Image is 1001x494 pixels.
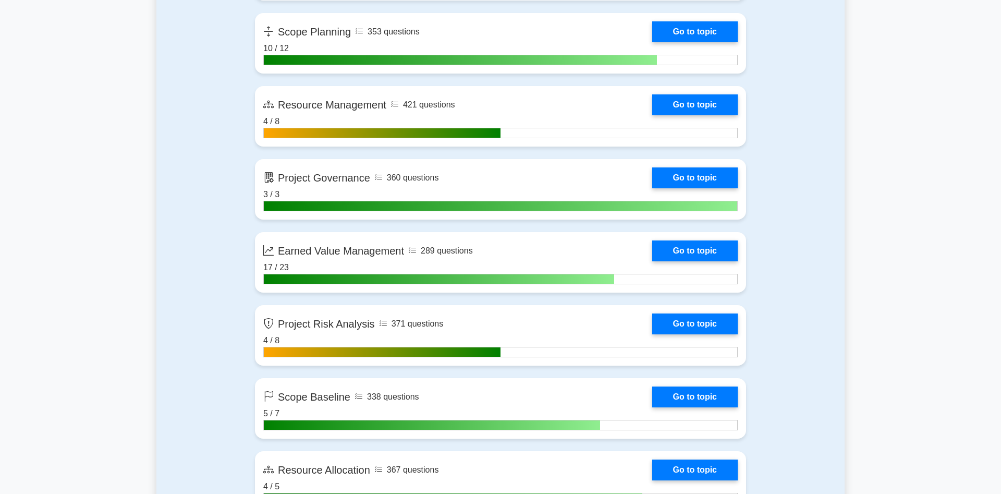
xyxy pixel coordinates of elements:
[652,314,738,334] a: Go to topic
[652,167,738,188] a: Go to topic
[652,460,738,480] a: Go to topic
[652,387,738,407] a: Go to topic
[652,21,738,42] a: Go to topic
[652,94,738,115] a: Go to topic
[652,240,738,261] a: Go to topic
